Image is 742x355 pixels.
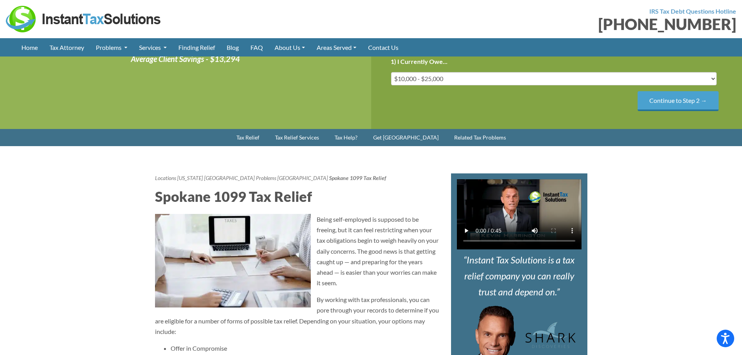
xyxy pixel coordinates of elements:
a: Services [133,38,173,57]
img: A tax professional at a desk with a client discussing their 1099 tax forms. [155,214,311,307]
a: Tax Relief Services [267,129,327,146]
a: Problems [GEOGRAPHIC_DATA] [256,175,328,181]
a: [US_STATE] [177,175,203,181]
a: Tax Relief [229,129,267,146]
a: Get [GEOGRAPHIC_DATA] [365,129,446,146]
a: Finding Relief [173,38,221,57]
i: Average Client Savings - $13,294 [131,54,240,64]
a: [GEOGRAPHIC_DATA] [204,175,255,181]
a: FAQ [245,38,269,57]
a: Tax Help? [327,129,365,146]
strong: IRS Tax Debt Questions Hotline [649,7,736,15]
a: Contact Us [362,38,404,57]
label: 1) I Currently Owe... [391,58,448,66]
p: By working with tax professionals, you can pore through your records to determine if you are elig... [155,294,439,337]
i: Instant Tax Solutions is a tax relief company you can really trust and depend on. [464,254,575,297]
a: Tax Attorney [44,38,90,57]
a: Areas Served [311,38,362,57]
a: Problems [90,38,133,57]
img: Instant Tax Solutions Logo [6,6,162,32]
a: Instant Tax Solutions Logo [6,14,162,22]
a: About Us [269,38,311,57]
a: Related Tax Problems [446,129,514,146]
a: Locations [155,175,176,181]
strong: Spokane 1099 Tax Relief [329,175,386,181]
a: Blog [221,38,245,57]
input: Continue to Step 2 → [638,91,719,111]
a: Home [16,38,44,57]
h2: Spokane 1099 Tax Relief [155,187,439,206]
div: [PHONE_NUMBER] [377,16,737,32]
li: Offer in Compromise [171,343,439,353]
